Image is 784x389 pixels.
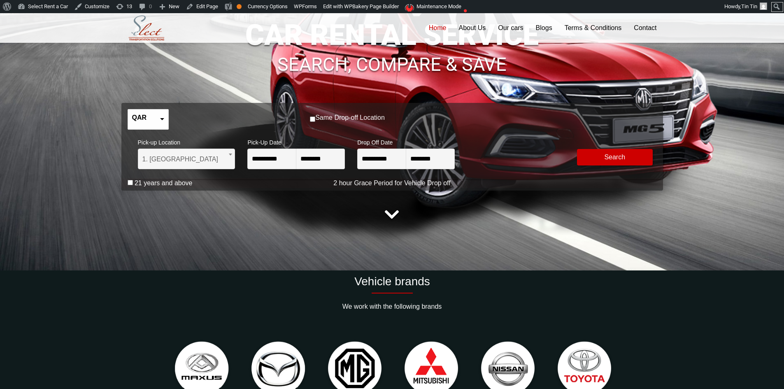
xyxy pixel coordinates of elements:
label: QAR [132,114,147,122]
p: We work with the following brands [121,302,663,312]
span: Pick-Up Date [247,134,345,149]
a: Home [423,13,453,43]
a: Blogs [530,13,558,43]
button: Modify Search [577,149,653,165]
div: OK [237,4,242,9]
span: Drop Off Date [357,134,455,149]
a: Our cars [492,13,529,43]
span: Pick-up Location [138,134,235,149]
a: Terms & Conditions [558,13,628,43]
span: 1. Hamad International Airport [142,149,231,170]
label: Same Drop-off Location [315,114,385,122]
span: 1. Hamad International Airport [138,149,235,169]
label: 21 years and above [135,179,193,187]
span: Tin Tin [741,3,757,9]
h2: Vehicle brands [121,275,663,289]
p: 2 hour Grace Period for Vehicle Drop off [121,178,663,188]
a: About Us [452,13,492,43]
img: Select Rent a Car [123,14,170,42]
a: Contact [628,13,663,43]
h1: SEARCH, COMPARE & SAVE [121,43,663,74]
img: Maintenance mode is disabled [405,4,415,12]
i: ● [461,2,470,9]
